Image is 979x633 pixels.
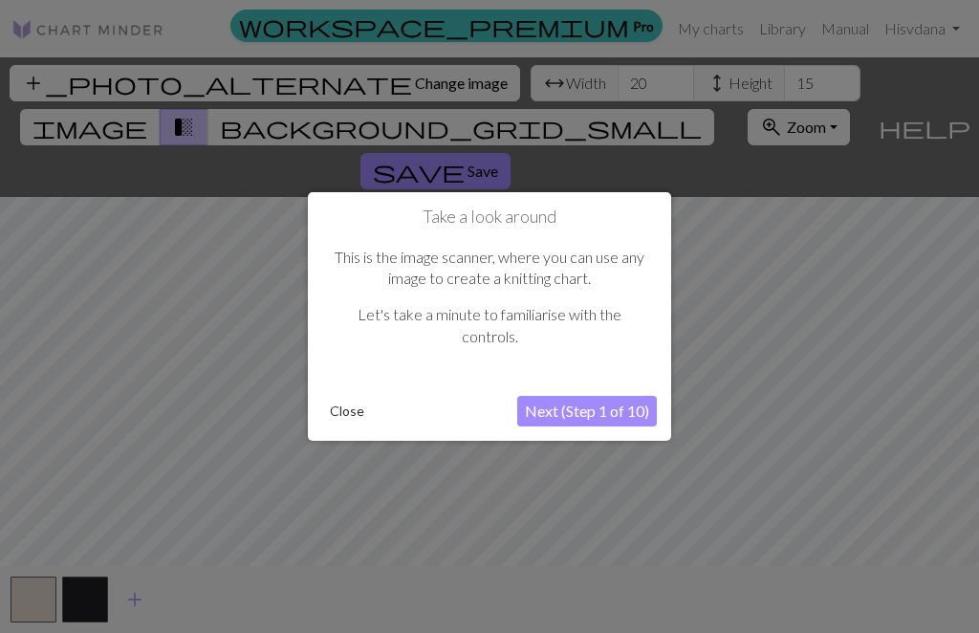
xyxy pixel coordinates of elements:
button: Next (Step 1 of 10) [517,396,657,426]
div: Take a look around [308,192,671,441]
p: This is the image scanner, where you can use any image to create a knitting chart. [332,247,647,290]
h1: Take a look around [322,207,657,228]
p: Let's take a minute to familiarise with the controls. [332,304,647,347]
button: Close [322,397,372,426]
